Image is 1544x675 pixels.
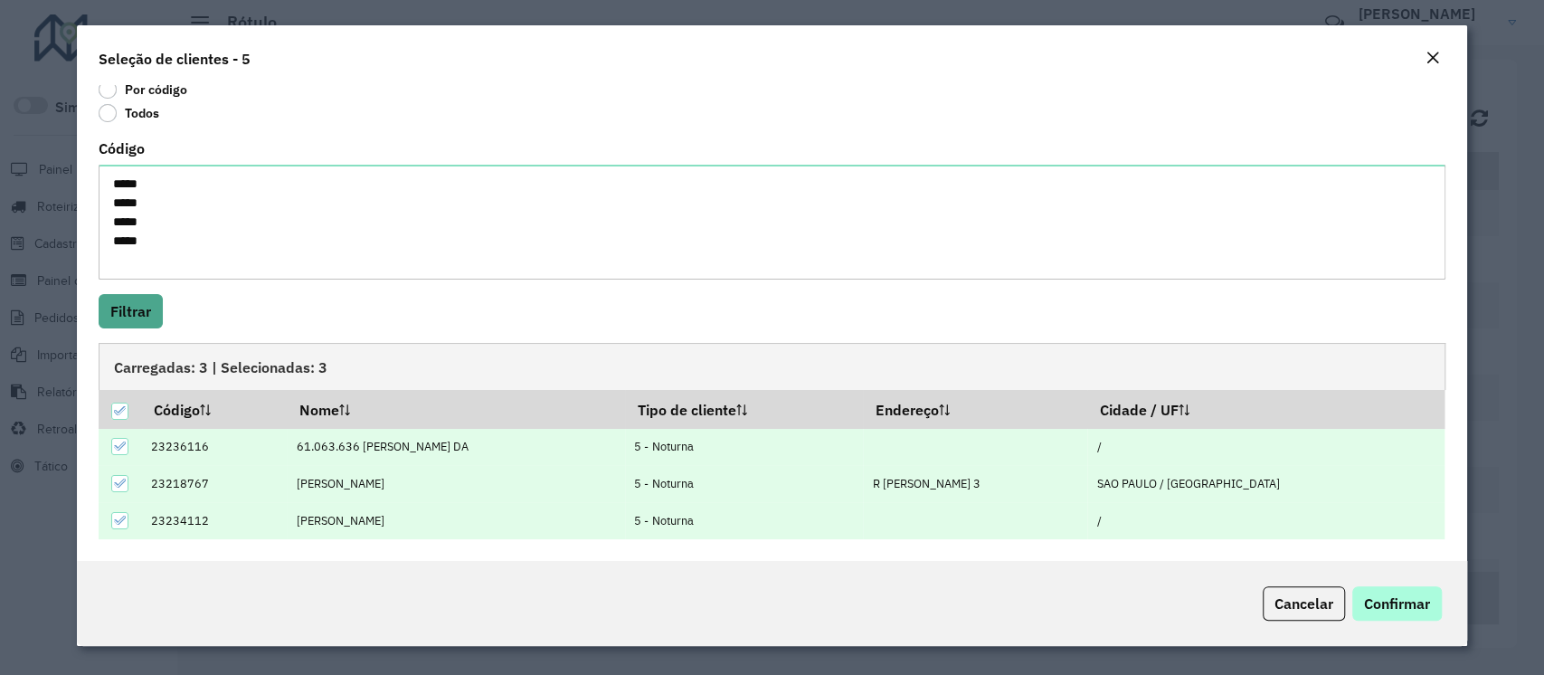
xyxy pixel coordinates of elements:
[287,429,625,466] td: 61.063.636 [PERSON_NAME] DA
[287,465,625,502] td: [PERSON_NAME]
[1364,594,1430,613] span: Confirmar
[287,502,625,539] td: [PERSON_NAME]
[1087,465,1445,502] td: SAO PAULO / [GEOGRAPHIC_DATA]
[99,138,145,159] label: Código
[1420,47,1445,71] button: Close
[142,390,287,428] th: Código
[99,48,251,70] h4: Seleção de clientes - 5
[287,390,625,428] th: Nome
[99,294,163,328] button: Filtrar
[142,429,287,466] td: 23236116
[99,104,159,122] label: Todos
[99,81,187,99] label: Por código
[625,465,863,502] td: 5 - Noturna
[99,343,1445,390] div: Carregadas: 3 | Selecionadas: 3
[863,465,1087,502] td: R [PERSON_NAME] 3
[625,429,863,466] td: 5 - Noturna
[1087,429,1445,466] td: /
[1274,594,1333,613] span: Cancelar
[1087,502,1445,539] td: /
[142,502,287,539] td: 23234112
[142,465,287,502] td: 23218767
[1352,586,1442,621] button: Confirmar
[1087,390,1445,428] th: Cidade / UF
[625,502,863,539] td: 5 - Noturna
[1263,586,1345,621] button: Cancelar
[1426,51,1440,65] em: Fechar
[625,390,863,428] th: Tipo de cliente
[863,390,1087,428] th: Endereço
